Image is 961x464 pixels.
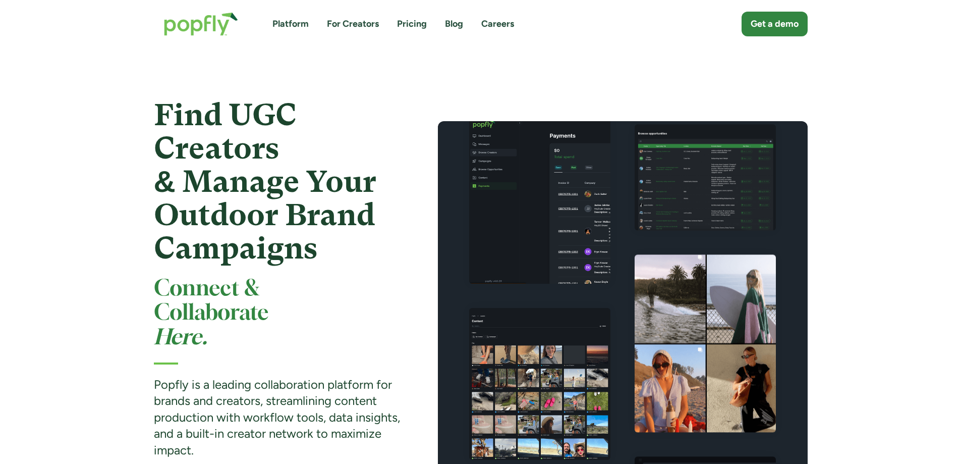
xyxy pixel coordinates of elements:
[445,18,463,30] a: Blog
[742,12,808,36] a: Get a demo
[154,328,207,348] em: Here.
[154,277,402,350] h2: Connect & Collaborate
[154,377,400,457] strong: Popfly is a leading collaboration platform for brands and creators, streamlining content producti...
[481,18,514,30] a: Careers
[751,18,799,30] div: Get a demo
[327,18,379,30] a: For Creators
[397,18,427,30] a: Pricing
[154,97,376,266] strong: Find UGC Creators & Manage Your Outdoor Brand Campaigns
[272,18,309,30] a: Platform
[154,2,248,46] a: home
